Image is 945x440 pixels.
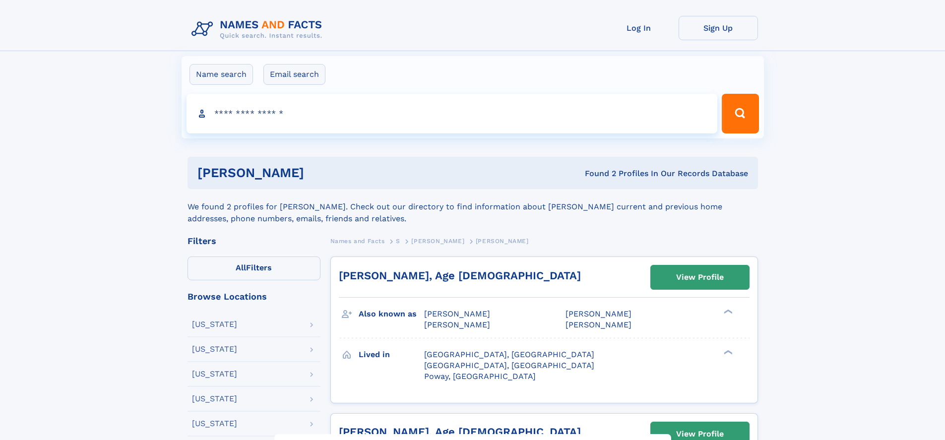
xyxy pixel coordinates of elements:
[188,16,330,43] img: Logo Names and Facts
[676,266,724,289] div: View Profile
[330,235,385,247] a: Names and Facts
[396,235,400,247] a: S
[424,372,536,381] span: Poway, [GEOGRAPHIC_DATA]
[192,370,237,378] div: [US_STATE]
[188,237,320,246] div: Filters
[566,320,631,329] span: [PERSON_NAME]
[192,420,237,428] div: [US_STATE]
[424,350,594,359] span: [GEOGRAPHIC_DATA], [GEOGRAPHIC_DATA]
[339,269,581,282] a: [PERSON_NAME], Age [DEMOGRAPHIC_DATA]
[192,320,237,328] div: [US_STATE]
[192,395,237,403] div: [US_STATE]
[566,309,631,318] span: [PERSON_NAME]
[599,16,679,40] a: Log In
[411,238,464,245] span: [PERSON_NAME]
[424,309,490,318] span: [PERSON_NAME]
[188,292,320,301] div: Browse Locations
[411,235,464,247] a: [PERSON_NAME]
[396,238,400,245] span: S
[189,64,253,85] label: Name search
[359,306,424,322] h3: Also known as
[263,64,325,85] label: Email search
[722,94,758,133] button: Search Button
[651,265,749,289] a: View Profile
[424,361,594,370] span: [GEOGRAPHIC_DATA], [GEOGRAPHIC_DATA]
[476,238,529,245] span: [PERSON_NAME]
[187,94,718,133] input: search input
[188,256,320,280] label: Filters
[444,168,748,179] div: Found 2 Profiles In Our Records Database
[721,309,733,315] div: ❯
[236,263,246,272] span: All
[679,16,758,40] a: Sign Up
[188,189,758,225] div: We found 2 profiles for [PERSON_NAME]. Check out our directory to find information about [PERSON_...
[359,346,424,363] h3: Lived in
[197,167,444,179] h1: [PERSON_NAME]
[339,426,581,438] a: [PERSON_NAME], Age [DEMOGRAPHIC_DATA]
[192,345,237,353] div: [US_STATE]
[721,349,733,355] div: ❯
[424,320,490,329] span: [PERSON_NAME]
